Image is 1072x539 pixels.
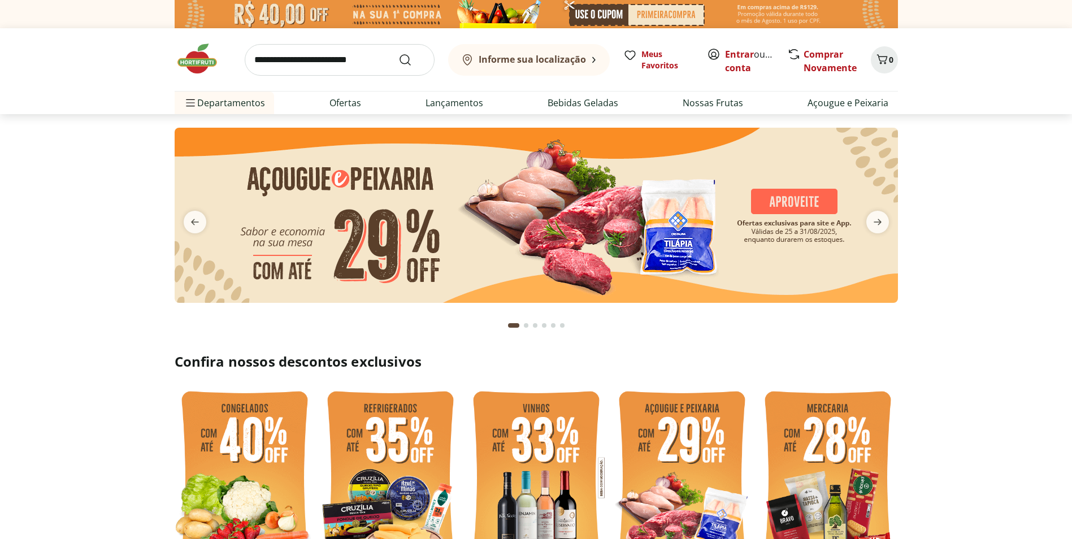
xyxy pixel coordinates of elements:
a: Nossas Frutas [683,96,743,110]
button: next [857,211,898,233]
button: Go to page 6 from fs-carousel [558,312,567,339]
a: Lançamentos [426,96,483,110]
a: Criar conta [725,48,787,74]
button: Submit Search [398,53,426,67]
span: 0 [889,54,893,65]
button: Current page from fs-carousel [506,312,522,339]
a: Ofertas [329,96,361,110]
button: Carrinho [871,46,898,73]
b: Informe sua localização [479,53,586,66]
button: Go to page 2 from fs-carousel [522,312,531,339]
input: search [245,44,435,76]
a: Comprar Novamente [804,48,857,74]
a: Açougue e Peixaria [808,96,888,110]
span: Departamentos [184,89,265,116]
button: previous [175,211,215,233]
span: Meus Favoritos [641,49,693,71]
button: Go to page 5 from fs-carousel [549,312,558,339]
button: Go to page 3 from fs-carousel [531,312,540,339]
a: Entrar [725,48,754,60]
button: Informe sua localização [448,44,610,76]
img: açougue [175,128,898,303]
span: ou [725,47,775,75]
button: Go to page 4 from fs-carousel [540,312,549,339]
a: Meus Favoritos [623,49,693,71]
h2: Confira nossos descontos exclusivos [175,353,898,371]
img: Hortifruti [175,42,231,76]
a: Bebidas Geladas [548,96,618,110]
button: Menu [184,89,197,116]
